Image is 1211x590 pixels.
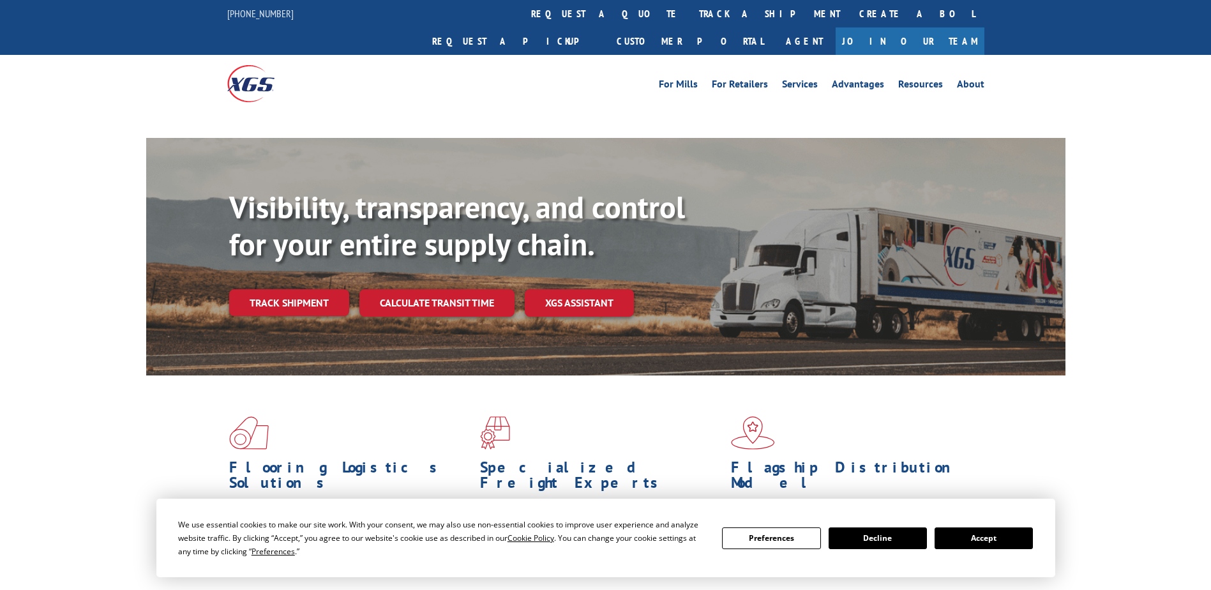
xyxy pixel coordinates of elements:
[773,27,836,55] a: Agent
[712,79,768,93] a: For Retailers
[156,499,1055,577] div: Cookie Consent Prompt
[836,27,984,55] a: Join Our Team
[229,187,685,264] b: Visibility, transparency, and control for your entire supply chain.
[731,460,972,497] h1: Flagship Distribution Model
[423,27,607,55] a: Request a pickup
[957,79,984,93] a: About
[935,527,1033,549] button: Accept
[898,79,943,93] a: Resources
[178,518,707,558] div: We use essential cookies to make our site work. With your consent, we may also use non-essential ...
[229,497,470,542] span: As an industry carrier of choice, XGS has brought innovation and dedication to flooring logistics...
[607,27,773,55] a: Customer Portal
[832,79,884,93] a: Advantages
[731,416,775,450] img: xgs-icon-flagship-distribution-model-red
[731,497,966,527] span: Our agile distribution network gives you nationwide inventory management on demand.
[229,289,349,316] a: Track shipment
[782,79,818,93] a: Services
[229,460,470,497] h1: Flooring Logistics Solutions
[829,527,927,549] button: Decline
[525,289,634,317] a: XGS ASSISTANT
[480,497,721,554] p: From overlength loads to delicate cargo, our experienced staff knows the best way to move your fr...
[227,7,294,20] a: [PHONE_NUMBER]
[480,460,721,497] h1: Specialized Freight Experts
[659,79,698,93] a: For Mills
[508,533,554,543] span: Cookie Policy
[722,527,820,549] button: Preferences
[480,416,510,450] img: xgs-icon-focused-on-flooring-red
[359,289,515,317] a: Calculate transit time
[252,546,295,557] span: Preferences
[229,416,269,450] img: xgs-icon-total-supply-chain-intelligence-red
